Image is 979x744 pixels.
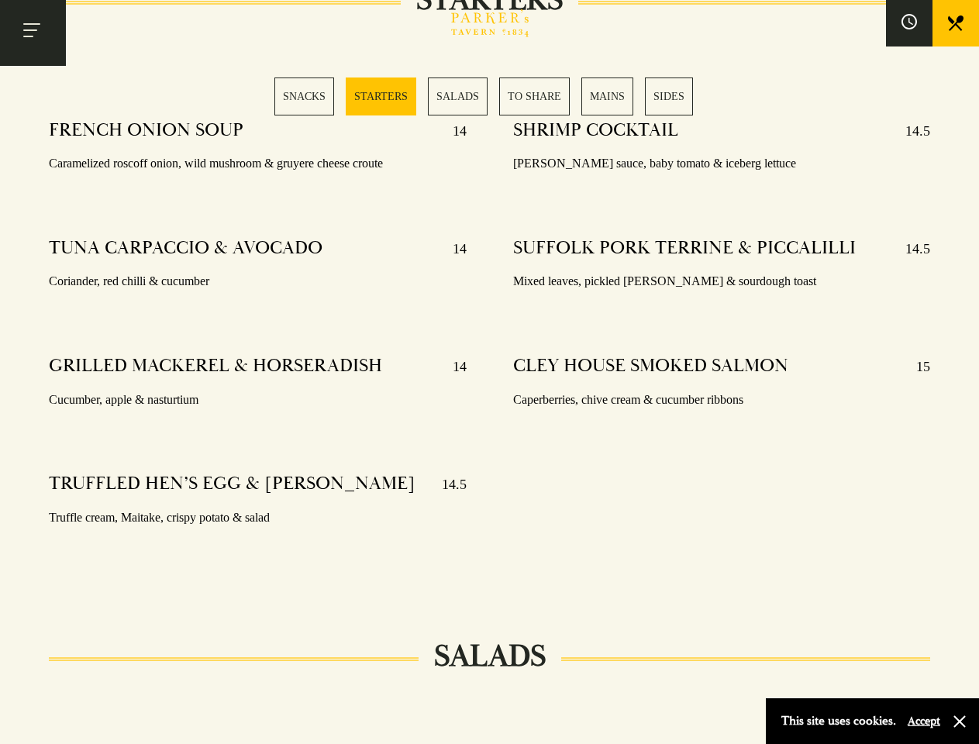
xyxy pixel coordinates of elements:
h2: SALADS [419,638,561,675]
a: 2 / 6 [346,77,416,115]
p: Cucumber, apple & nasturtium [49,389,466,412]
p: This site uses cookies. [781,710,896,732]
button: Accept [908,714,940,728]
h4: TRUFFLED HEN’S EGG & [PERSON_NAME] [49,472,415,497]
p: Truffle cream, Maitake, crispy potato & salad [49,507,466,529]
h4: GRILLED MACKEREL & HORSERADISH [49,354,382,379]
h4: CLEY HOUSE SMOKED SALMON [513,354,788,379]
p: 15 [901,354,930,379]
p: [PERSON_NAME] sauce, baby tomato & iceberg lettuce [513,153,930,175]
a: 4 / 6 [499,77,570,115]
a: 6 / 6 [645,77,693,115]
p: Caramelized roscoff onion, wild mushroom & gruyere cheese croute [49,153,466,175]
a: 3 / 6 [428,77,488,115]
button: Close and accept [952,714,967,729]
p: 14 [437,236,467,261]
a: 5 / 6 [581,77,633,115]
p: 14.5 [890,236,930,261]
p: 14 [437,354,467,379]
h4: SUFFOLK PORK TERRINE & PICCALILLI [513,236,856,261]
p: Mixed leaves, pickled [PERSON_NAME] & sourdough toast [513,270,930,293]
p: Caperberries, chive cream & cucumber ribbons [513,389,930,412]
p: 14.5 [426,472,467,497]
p: Coriander, red chilli & cucumber [49,270,466,293]
h4: TUNA CARPACCIO & AVOCADO [49,236,322,261]
a: 1 / 6 [274,77,334,115]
